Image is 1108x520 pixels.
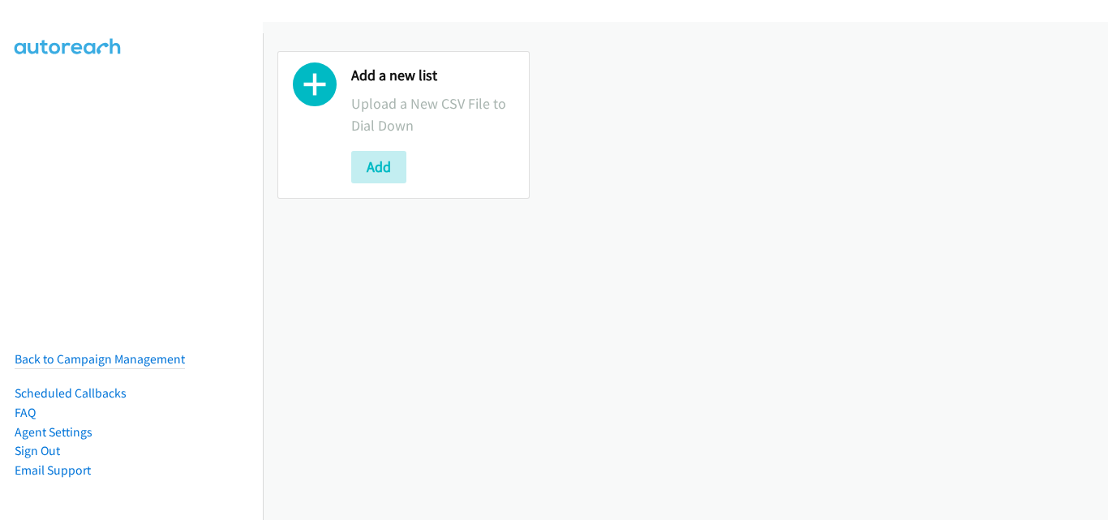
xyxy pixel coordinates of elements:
[15,405,36,420] a: FAQ
[15,462,91,478] a: Email Support
[15,443,60,458] a: Sign Out
[15,351,185,367] a: Back to Campaign Management
[351,151,406,183] button: Add
[15,385,127,401] a: Scheduled Callbacks
[351,67,514,85] h2: Add a new list
[15,424,92,440] a: Agent Settings
[351,92,514,136] p: Upload a New CSV File to Dial Down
